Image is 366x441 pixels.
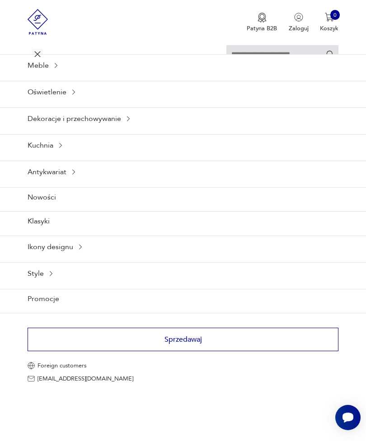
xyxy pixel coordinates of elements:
[289,24,309,32] p: Zaloguj
[325,13,334,22] img: Ikona koszyka
[28,328,339,351] button: Sprzedawaj
[38,376,133,381] p: [EMAIL_ADDRESS][DOMAIN_NAME]
[28,375,339,382] a: [EMAIL_ADDRESS][DOMAIN_NAME]
[326,50,334,58] button: Szukaj
[38,363,86,368] p: Foreign customers
[289,13,309,32] button: Zaloguj
[247,13,277,32] button: Patyna B2B
[320,24,338,32] p: Koszyk
[28,362,35,369] img: World icon
[28,338,339,343] a: Sprzedawaj
[28,362,339,369] a: Foreign customers
[247,13,277,32] a: Ikona medaluPatyna B2B
[294,13,303,22] img: Ikonka użytkownika
[330,10,340,20] div: 0
[258,13,267,23] img: Ikona medalu
[28,375,35,382] img: Ikona koperty
[335,405,361,430] iframe: Smartsupp widget button
[320,13,338,32] button: 0Koszyk
[247,24,277,32] p: Patyna B2B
